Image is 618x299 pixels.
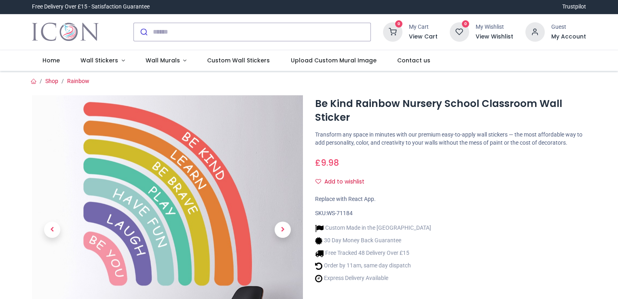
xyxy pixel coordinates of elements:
[45,78,58,84] a: Shop
[275,222,291,238] span: Next
[450,28,469,34] a: 0
[409,33,438,41] a: View Cart
[321,157,339,169] span: 9.98
[315,274,431,283] li: Express Delivery Available
[67,78,89,84] a: Rainbow
[315,262,431,270] li: Order by 11am, same day dispatch
[315,237,431,245] li: 30 Day Money Back Guarantee
[327,210,353,216] span: WS-71184
[383,28,402,34] a: 0
[409,23,438,31] div: My Cart
[551,33,586,41] a: My Account
[207,56,270,64] span: Custom Wall Stickers
[476,33,513,41] a: View Wishlist
[462,20,470,28] sup: 0
[315,249,431,258] li: Free Tracked 48 Delivery Over £15
[315,224,431,233] li: Custom Made in the [GEOGRAPHIC_DATA]
[315,179,321,184] i: Add to wishlist
[315,157,339,169] span: £
[397,56,430,64] span: Contact us
[551,23,586,31] div: Guest
[146,56,180,64] span: Wall Murals
[395,20,403,28] sup: 0
[315,175,371,189] button: Add to wishlistAdd to wishlist
[476,23,513,31] div: My Wishlist
[32,21,99,43] a: Logo of Icon Wall Stickers
[291,56,377,64] span: Upload Custom Mural Image
[70,50,135,71] a: Wall Stickers
[42,56,60,64] span: Home
[44,222,60,238] span: Previous
[80,56,118,64] span: Wall Stickers
[315,195,586,203] div: Replace with React App.
[134,23,153,41] button: Submit
[135,50,197,71] a: Wall Murals
[315,131,586,147] p: Transform any space in minutes with our premium easy-to-apply wall stickers — the most affordable...
[315,97,586,125] h1: Be Kind Rainbow Nursery School Classroom Wall Sticker
[32,3,150,11] div: Free Delivery Over £15 - Satisfaction Guarantee
[32,21,99,43] img: Icon Wall Stickers
[315,209,586,218] div: SKU:
[562,3,586,11] a: Trustpilot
